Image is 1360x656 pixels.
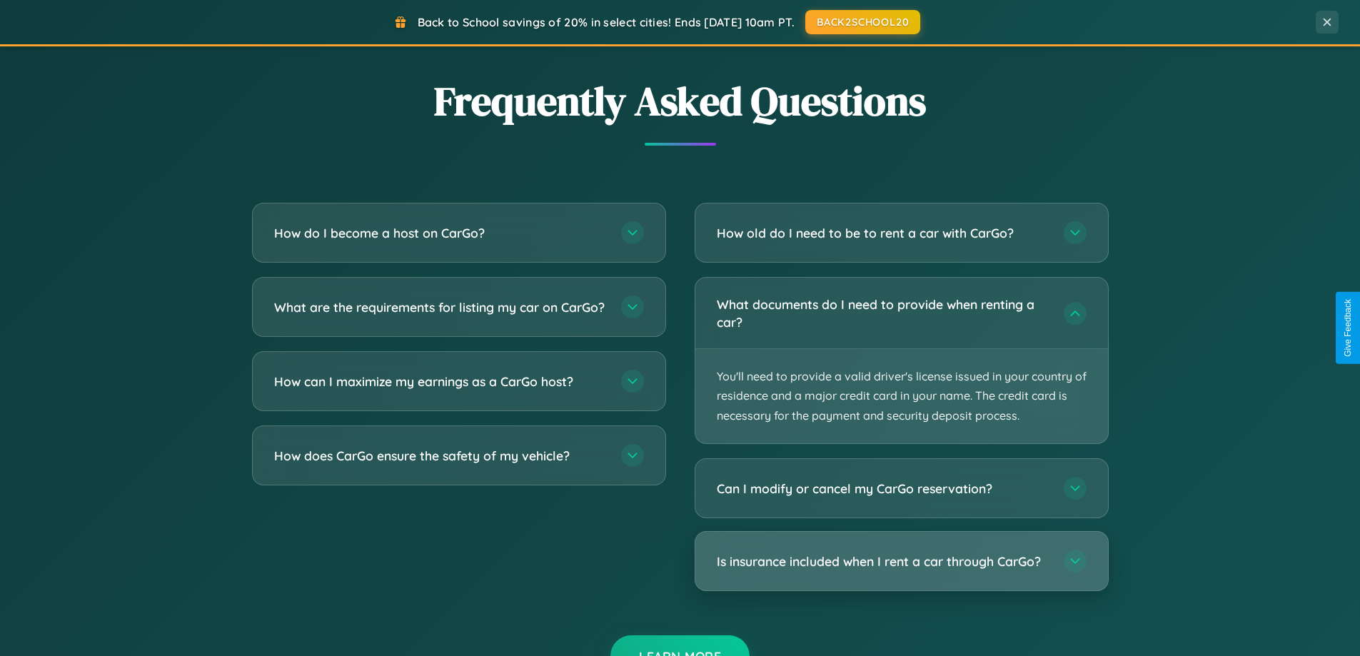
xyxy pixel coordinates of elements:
div: Give Feedback [1343,299,1353,357]
h3: How do I become a host on CarGo? [274,224,607,242]
button: BACK2SCHOOL20 [805,10,920,34]
h3: What documents do I need to provide when renting a car? [717,296,1049,330]
h3: What are the requirements for listing my car on CarGo? [274,298,607,316]
h3: Is insurance included when I rent a car through CarGo? [717,552,1049,570]
h3: How does CarGo ensure the safety of my vehicle? [274,447,607,465]
p: You'll need to provide a valid driver's license issued in your country of residence and a major c... [695,349,1108,443]
span: Back to School savings of 20% in select cities! Ends [DATE] 10am PT. [418,15,795,29]
h2: Frequently Asked Questions [252,74,1109,128]
h3: How old do I need to be to rent a car with CarGo? [717,224,1049,242]
h3: How can I maximize my earnings as a CarGo host? [274,373,607,390]
h3: Can I modify or cancel my CarGo reservation? [717,480,1049,498]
